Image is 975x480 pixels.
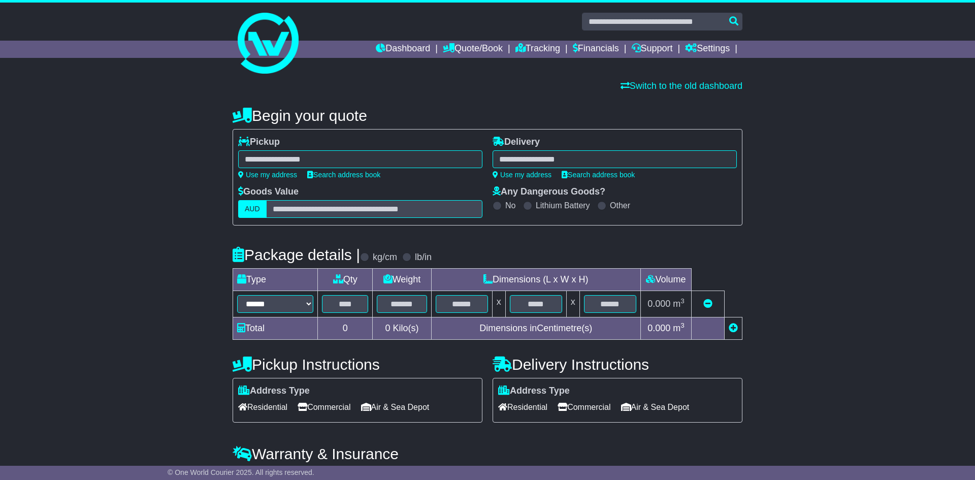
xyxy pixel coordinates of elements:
[238,386,310,397] label: Address Type
[431,317,640,340] td: Dimensions in Centimetre(s)
[536,201,590,210] label: Lithium Battery
[415,252,432,263] label: lb/in
[318,269,373,291] td: Qty
[233,356,482,373] h4: Pickup Instructions
[238,171,297,179] a: Use my address
[515,41,560,58] a: Tracking
[703,299,712,309] a: Remove this item
[318,317,373,340] td: 0
[373,317,431,340] td: Kilo(s)
[647,323,670,333] span: 0.000
[505,201,515,210] label: No
[640,269,691,291] td: Volume
[168,468,314,476] span: © One World Courier 2025. All rights reserved.
[729,323,738,333] a: Add new item
[238,200,267,218] label: AUD
[307,171,380,179] a: Search address book
[238,399,287,415] span: Residential
[233,107,742,124] h4: Begin your quote
[498,399,547,415] span: Residential
[566,291,579,317] td: x
[673,323,685,333] span: m
[621,81,742,91] a: Switch to the old dashboard
[233,269,318,291] td: Type
[685,41,730,58] a: Settings
[562,171,635,179] a: Search address book
[632,41,673,58] a: Support
[431,269,640,291] td: Dimensions (L x W x H)
[493,356,742,373] h4: Delivery Instructions
[376,41,430,58] a: Dashboard
[373,269,431,291] td: Weight
[647,299,670,309] span: 0.000
[233,246,360,263] h4: Package details |
[621,399,690,415] span: Air & Sea Depot
[238,137,280,148] label: Pickup
[680,322,685,329] sup: 3
[298,399,350,415] span: Commercial
[493,171,551,179] a: Use my address
[673,299,685,309] span: m
[558,399,610,415] span: Commercial
[238,186,299,198] label: Goods Value
[385,323,390,333] span: 0
[680,297,685,305] sup: 3
[233,317,318,340] td: Total
[373,252,397,263] label: kg/cm
[610,201,630,210] label: Other
[443,41,503,58] a: Quote/Book
[573,41,619,58] a: Financials
[233,445,742,462] h4: Warranty & Insurance
[498,386,570,397] label: Address Type
[492,291,505,317] td: x
[361,399,430,415] span: Air & Sea Depot
[493,186,605,198] label: Any Dangerous Goods?
[493,137,540,148] label: Delivery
